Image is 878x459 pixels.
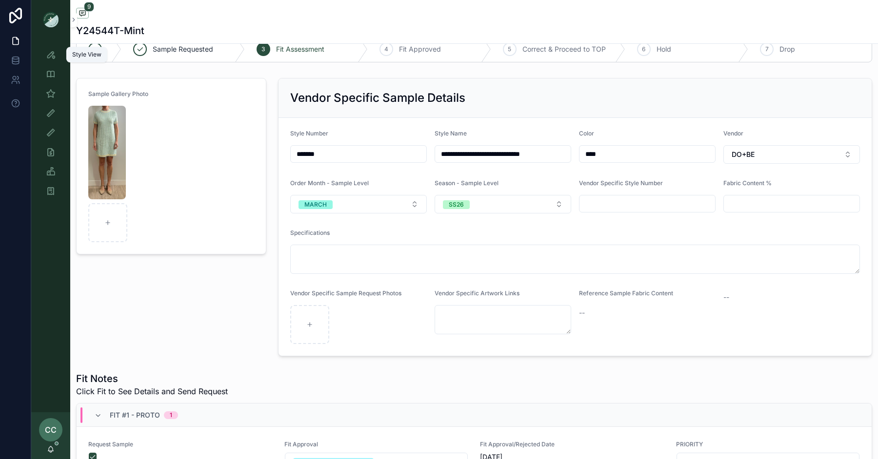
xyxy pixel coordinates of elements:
[732,150,755,159] span: DO+BE
[76,24,144,38] h1: Y24544T-Mint
[31,39,70,212] div: scrollable content
[284,440,469,448] span: Fit Approval
[579,289,673,297] span: Reference Sample Fabric Content
[276,44,324,54] span: Fit Assessment
[435,179,499,187] span: Season - Sample Level
[579,179,663,187] span: Vendor Specific Style Number
[579,130,594,137] span: Color
[43,12,59,27] img: App logo
[723,179,772,187] span: Fabric Content %
[723,145,860,164] button: Select Button
[579,308,585,318] span: --
[290,179,369,187] span: Order Month - Sample Level
[88,90,148,97] span: Sample Gallery Photo
[88,440,273,448] span: Request Sample
[435,195,571,213] button: Select Button
[110,410,160,420] span: Fit #1 - Proto
[261,45,265,53] span: 3
[522,44,606,54] span: Correct & Proceed to TOP
[45,424,57,436] span: CC
[779,44,795,54] span: Drop
[290,90,465,106] h2: Vendor Specific Sample Details
[435,130,467,137] span: Style Name
[723,130,743,137] span: Vendor
[765,45,769,53] span: 7
[290,289,401,297] span: Vendor Specific Sample Request Photos
[399,44,441,54] span: Fit Approved
[449,200,464,209] div: SS26
[480,440,664,448] span: Fit Approval/Rejected Date
[290,195,427,213] button: Select Button
[72,51,101,58] div: Style View
[84,2,94,12] span: 9
[170,411,172,419] div: 1
[657,44,671,54] span: Hold
[88,106,126,199] img: Screenshot-2025-09-23-at-10.00.28-AM.png
[290,229,330,236] span: Specifications
[76,372,228,385] h1: Fit Notes
[304,200,327,209] div: MARCH
[508,45,511,53] span: 5
[384,45,388,53] span: 4
[435,289,519,297] span: Vendor Specific Artwork Links
[723,292,729,302] span: --
[676,440,860,448] span: PRIORITY
[642,45,645,53] span: 6
[290,130,328,137] span: Style Number
[153,44,213,54] span: Sample Requested
[76,385,228,397] span: Click Fit to See Details and Send Request
[76,8,89,20] button: 9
